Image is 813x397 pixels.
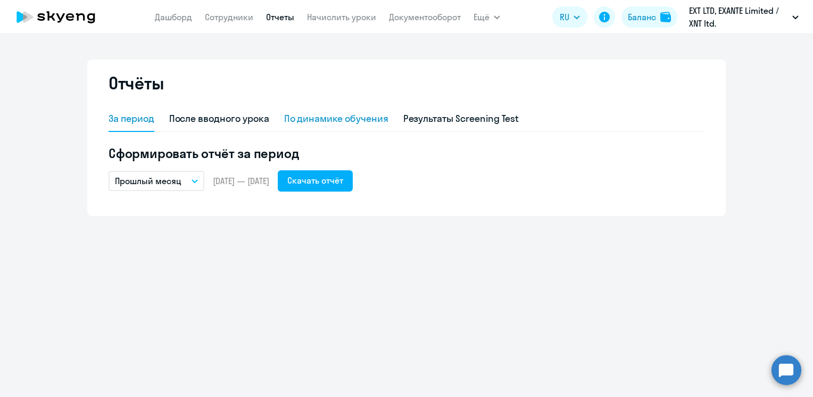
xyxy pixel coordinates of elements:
[287,174,343,187] div: Скачать отчёт
[109,72,164,94] h2: Отчёты
[403,112,519,126] div: Результаты Screening Test
[307,12,376,22] a: Начислить уроки
[155,12,192,22] a: Дашборд
[474,6,500,28] button: Ещё
[169,112,269,126] div: После вводного урока
[109,171,204,191] button: Прошлый месяц
[684,4,804,30] button: EXT LTD, ‎EXANTE Limited / XNT ltd.
[109,145,704,162] h5: Сформировать отчёт за период
[689,4,788,30] p: EXT LTD, ‎EXANTE Limited / XNT ltd.
[628,11,656,23] div: Баланс
[266,12,294,22] a: Отчеты
[205,12,253,22] a: Сотрудники
[389,12,461,22] a: Документооборот
[115,175,181,187] p: Прошлый месяц
[560,11,569,23] span: RU
[213,175,269,187] span: [DATE] — [DATE]
[552,6,587,28] button: RU
[278,170,353,192] button: Скачать отчёт
[621,6,677,28] button: Балансbalance
[284,112,388,126] div: По динамике обучения
[660,12,671,22] img: balance
[109,112,154,126] div: За период
[474,11,490,23] span: Ещё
